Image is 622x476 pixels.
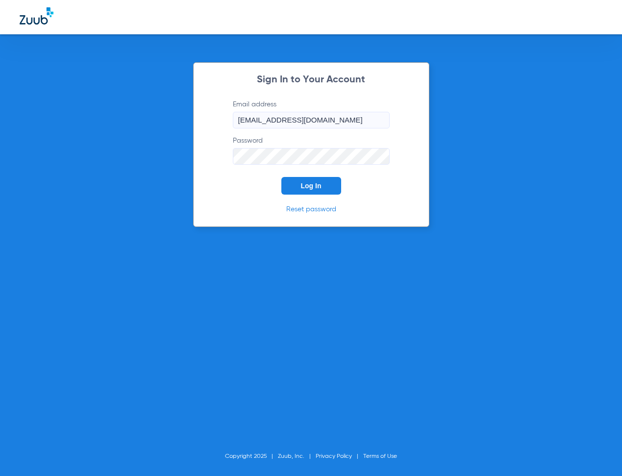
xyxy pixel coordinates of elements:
a: Privacy Policy [316,453,352,459]
h2: Sign In to Your Account [218,75,404,85]
iframe: Chat Widget [573,429,622,476]
label: Email address [233,100,390,128]
label: Password [233,136,390,165]
a: Reset password [286,206,336,213]
input: Email address [233,112,390,128]
button: Log In [281,177,341,195]
li: Copyright 2025 [225,451,278,461]
a: Terms of Use [363,453,397,459]
img: Zuub Logo [20,7,53,25]
input: Password [233,148,390,165]
span: Log In [301,182,322,190]
li: Zuub, Inc. [278,451,316,461]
